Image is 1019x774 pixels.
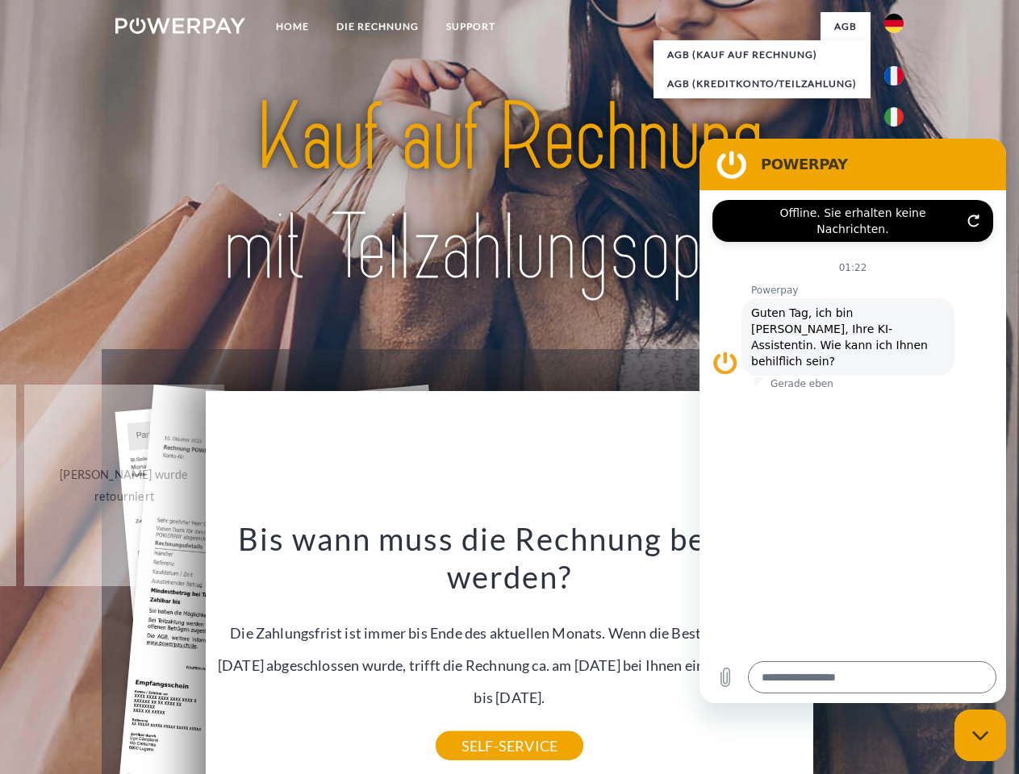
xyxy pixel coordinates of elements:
[654,40,871,69] a: AGB (Kauf auf Rechnung)
[954,709,1006,761] iframe: Schaltfläche zum Öffnen des Messaging-Fensters; Konversation läuft
[215,519,804,746] div: Die Zahlungsfrist ist immer bis Ende des aktuellen Monats. Wenn die Bestellung z.B. am [DATE] abg...
[323,12,432,41] a: DIE RECHNUNG
[884,107,904,127] img: it
[262,12,323,41] a: Home
[215,519,804,597] h3: Bis wann muss die Rechnung bezahlt werden?
[432,12,509,41] a: SUPPORT
[700,139,1006,703] iframe: Messaging-Fenster
[34,464,215,507] div: [PERSON_NAME] wurde retourniert
[821,12,871,41] a: agb
[884,66,904,85] img: fr
[654,69,871,98] a: AGB (Kreditkonto/Teilzahlung)
[115,18,245,34] img: logo-powerpay-white.svg
[884,14,904,33] img: de
[154,77,865,309] img: title-powerpay_de.svg
[436,731,583,760] a: SELF-SERVICE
